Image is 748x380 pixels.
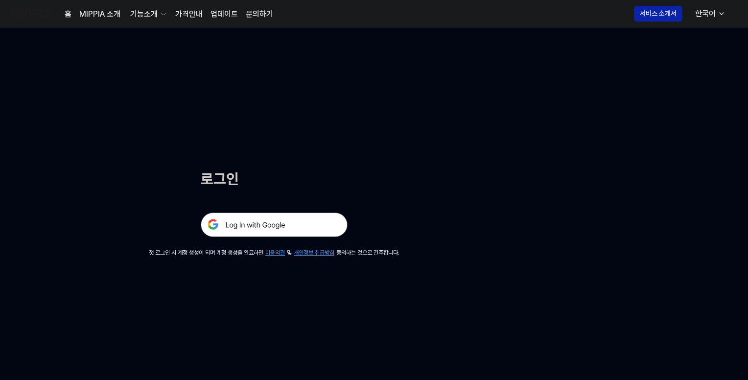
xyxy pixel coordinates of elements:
img: 구글 로그인 버튼 [201,213,348,237]
a: 이용약관 [265,249,285,256]
button: 한국어 [687,4,731,24]
button: 서비스 소개서 [634,6,682,22]
div: 한국어 [693,8,718,20]
a: 개인정보 취급방침 [294,249,334,256]
a: 홈 [65,8,71,20]
a: MIPPIA 소개 [79,8,120,20]
a: 가격안내 [175,8,203,20]
a: 업데이트 [210,8,238,20]
div: 첫 로그인 시 계정 생성이 되며 계정 생성을 완료하면 및 동의하는 것으로 간주합니다. [149,249,399,257]
h1: 로그인 [201,168,348,189]
a: 문의하기 [246,8,273,20]
div: 기능소개 [128,8,160,20]
button: 기능소개 [128,8,167,20]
